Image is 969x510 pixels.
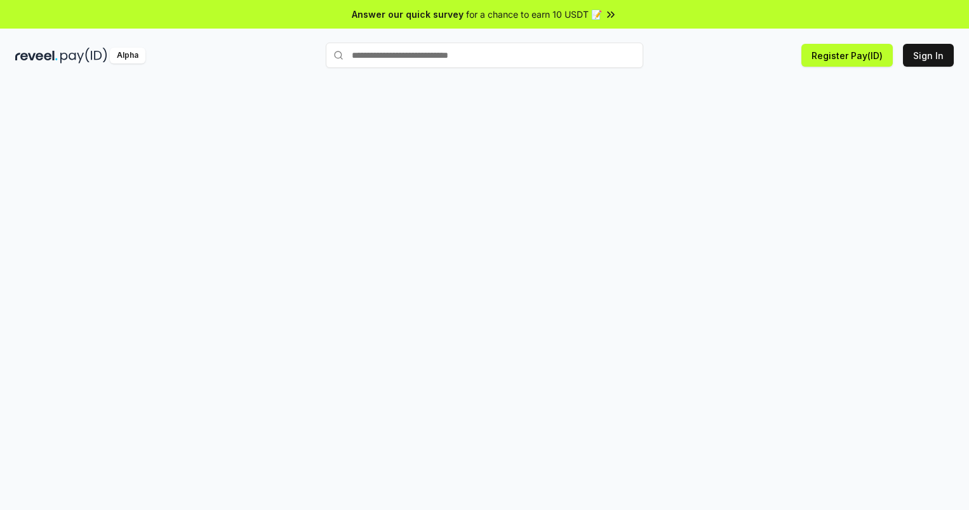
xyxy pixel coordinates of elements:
[110,48,145,64] div: Alpha
[15,48,58,64] img: reveel_dark
[903,44,954,67] button: Sign In
[801,44,893,67] button: Register Pay(ID)
[352,8,464,21] span: Answer our quick survey
[60,48,107,64] img: pay_id
[466,8,602,21] span: for a chance to earn 10 USDT 📝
